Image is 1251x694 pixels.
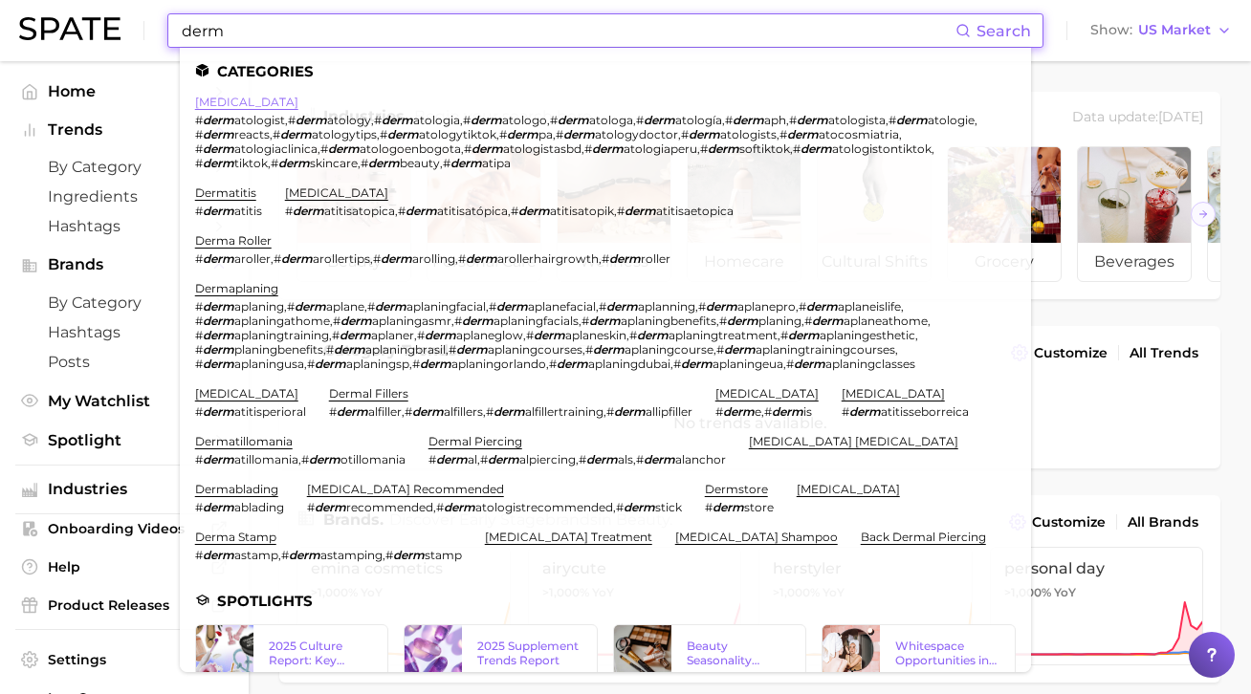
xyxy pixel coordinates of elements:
[15,591,233,619] a: Product Releases
[195,624,389,682] a: 2025 Culture Report: Key Themes That Are Shaping Consumer Demand
[203,156,234,170] em: derm
[669,328,778,342] span: aplaningtreatment
[405,404,412,419] span: #
[398,204,406,218] span: #
[462,314,494,328] em: derm
[450,156,482,170] em: derm
[444,404,483,419] span: alfillers
[326,299,364,314] span: aplane
[563,127,595,141] em: derm
[625,204,656,218] em: derm
[234,251,271,266] span: aroller
[486,404,494,419] span: #
[687,639,791,667] div: Beauty Seasonality Tracker
[15,182,233,211] a: Ingredients
[1086,18,1237,43] button: ShowUS Market
[346,357,409,371] span: aplaningsp
[48,558,201,575] span: Help
[1125,340,1203,366] a: All Trends
[609,251,641,266] em: derm
[443,156,450,170] span: #
[861,530,986,544] a: back dermal piercing
[724,342,756,357] em: derm
[1078,243,1191,281] span: beverages
[368,156,400,170] em: derm
[557,357,588,371] em: derm
[708,141,739,156] em: derm
[288,113,296,127] span: #
[428,434,522,448] a: dermal piercing
[368,404,402,419] span: alfiller
[780,328,788,342] span: #
[361,156,368,170] span: #
[332,328,340,342] span: #
[234,314,330,328] span: aplaningathome
[733,113,764,127] em: derm
[1128,514,1198,531] span: All Brands
[15,288,233,317] a: by Category
[315,357,346,371] em: derm
[329,386,408,401] a: dermal fillers
[644,113,675,127] em: derm
[507,127,538,141] em: derm
[195,156,203,170] span: #
[700,141,708,156] span: #
[437,204,508,218] span: atitisatópica
[617,204,625,218] span: #
[764,113,786,127] span: aph
[382,113,413,127] em: derm
[456,342,488,357] em: derm
[15,386,233,416] a: My Watchlist
[310,156,358,170] span: skincare
[1077,146,1192,282] a: beverages
[340,314,372,328] em: derm
[675,113,722,127] span: atología
[719,314,727,328] span: #
[195,113,203,127] span: #
[592,141,624,156] em: derm
[234,113,285,127] span: atologist
[797,482,900,496] a: [MEDICAL_DATA]
[365,342,446,357] span: aplaningbrasil
[499,127,507,141] span: #
[328,141,360,156] em: derm
[464,141,472,156] span: #
[412,404,444,419] em: derm
[494,314,579,328] span: aplaningfacials
[756,342,895,357] span: aplaningtrainingcourses
[716,342,724,357] span: #
[48,323,201,341] span: Hashtags
[1138,25,1211,35] span: US Market
[629,328,637,342] span: #
[203,328,234,342] em: derm
[195,95,298,109] a: [MEDICAL_DATA]
[360,141,461,156] span: atologoenbogota
[565,328,626,342] span: aplaneskin
[496,299,528,314] em: derm
[1004,509,1110,535] button: Customize
[705,482,768,496] a: dermstore
[287,299,295,314] span: #
[234,127,270,141] span: reacts
[472,141,503,156] em: derm
[528,299,596,314] span: aplanefacial
[425,328,456,342] em: derm
[613,624,807,682] a: Beauty Seasonality Tracker
[451,357,546,371] span: aplaningorlando
[285,204,734,218] div: , , ,
[381,251,412,266] em: derm
[638,299,695,314] span: aplanning
[1090,25,1132,35] span: Show
[828,113,886,127] span: atologista
[296,113,327,127] em: derm
[15,76,233,106] a: Home
[15,347,233,377] a: Posts
[585,342,593,357] span: #
[673,357,681,371] span: #
[293,204,324,218] em: derm
[801,141,832,156] em: derm
[454,314,462,328] span: #
[419,127,496,141] span: atologytiktok
[606,404,614,419] span: #
[48,256,201,273] span: Brands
